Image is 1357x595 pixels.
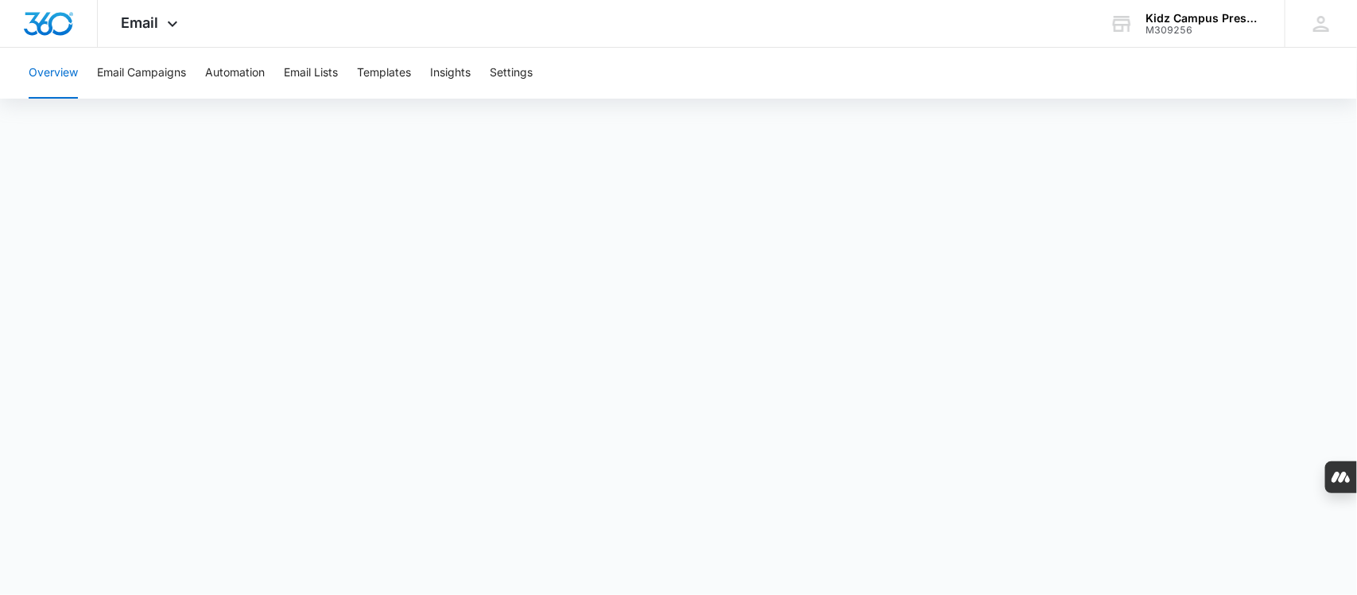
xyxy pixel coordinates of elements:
button: Templates [357,48,411,99]
button: Email Campaigns [97,48,186,99]
button: Overview [29,48,78,99]
div: account id [1146,25,1262,36]
button: Settings [490,48,533,99]
button: Email Lists [284,48,338,99]
button: Insights [430,48,471,99]
button: Automation [205,48,265,99]
span: Email [122,14,159,31]
div: account name [1146,12,1262,25]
